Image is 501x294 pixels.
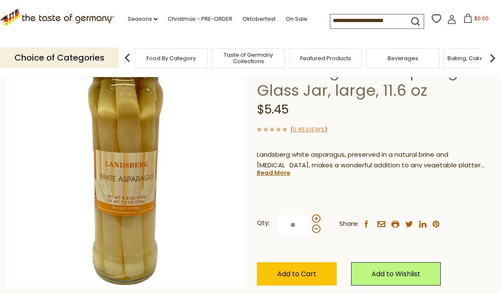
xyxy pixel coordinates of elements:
[286,14,307,24] a: On Sale
[257,101,289,118] span: $5.45
[257,169,290,177] a: Read More
[388,55,418,61] a: Beverages
[276,213,310,236] input: Qty:
[300,55,351,61] a: Featured Products
[242,14,276,24] a: Oktoberfest
[257,150,495,171] p: Landsberg white asparagus, preserved in a natural brine and [MEDICAL_DATA], makes a wonderful add...
[257,62,495,100] h1: Landsberg White Asparagus in Glass Jar, large, 11.6 oz
[168,14,232,24] a: Christmas - PRE-ORDER
[351,262,441,286] a: Add to Wishlist
[214,52,282,64] a: Taste of Germany Collections
[146,55,196,61] a: Food By Category
[128,14,158,24] a: Seasons
[6,50,245,287] img: Landsberg White Asparagus in Glass Jar, large, 11.6 oz
[484,50,501,67] img: next arrow
[119,50,136,67] img: previous arrow
[257,218,270,228] strong: Qty:
[474,15,489,22] span: $0.00
[257,262,337,286] button: Add to Cart
[339,219,359,229] span: Share:
[277,269,316,279] span: Add to Cart
[290,125,327,133] span: ( )
[293,125,325,134] a: 0 Reviews
[458,14,494,26] button: $0.00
